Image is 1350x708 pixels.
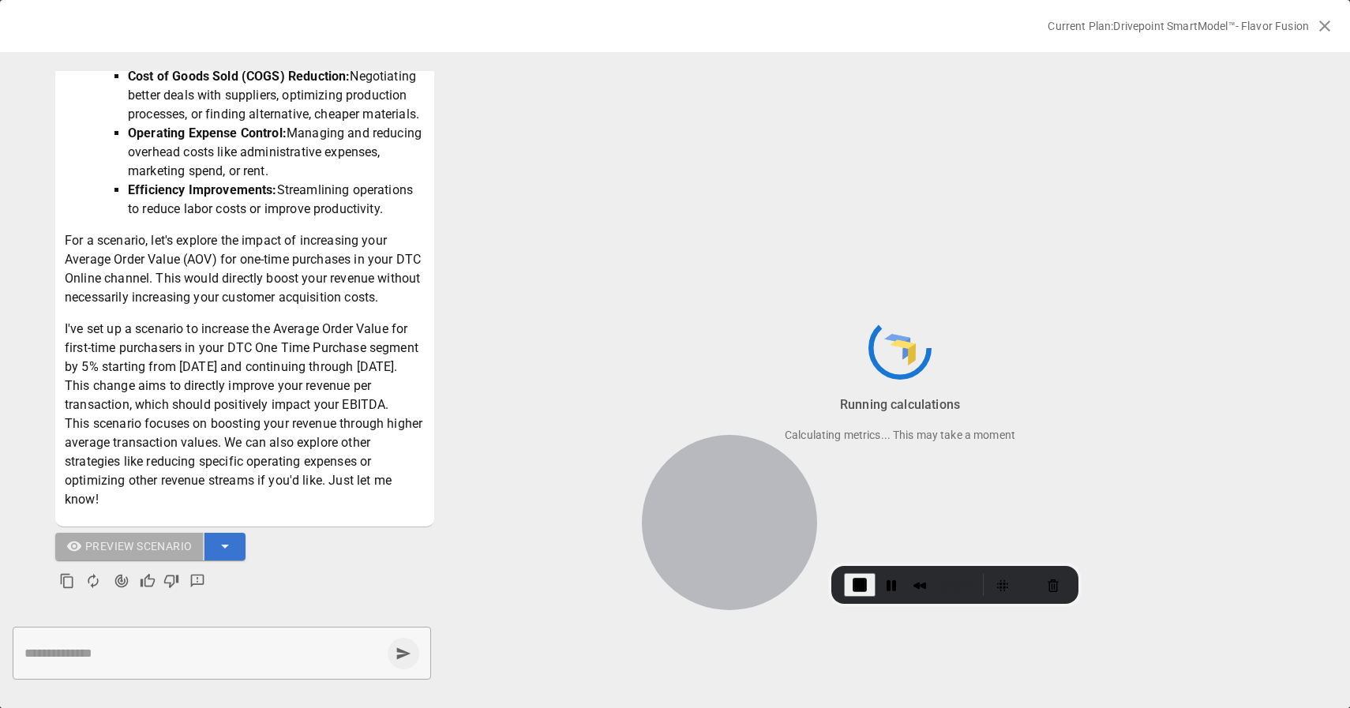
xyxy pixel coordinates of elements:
button: Bad Response [159,569,183,593]
p: Calculating metrics... This may take a moment [450,427,1350,444]
p: I've set up a scenario to increase the Average Order Value for first-time purchasers in your DTC ... [65,320,425,509]
p: Running calculations [840,395,960,414]
button: Good Response [136,569,159,593]
li: Managing and reducing overhead costs like administrative expenses, marketing spend, or rent. [128,124,425,181]
li: Negotiating better deals with suppliers, optimizing production processes, or finding alternative,... [128,67,425,124]
span: Preview Scenario [85,537,192,556]
li: Streamlining operations to reduce labor costs or improve productivity. [128,181,425,219]
strong: Efficiency Improvements: [128,182,277,197]
strong: Operating Expense Control: [128,125,287,140]
img: Drivepoint [884,334,916,365]
button: Detailed Feedback [183,567,212,595]
p: Current Plan: Drivepoint SmartModel™- Flavor Fusion [1048,18,1309,34]
button: Regenerate Response [79,567,107,595]
p: For a scenario, let's explore the impact of increasing your Average Order Value (AOV) for one-tim... [65,231,425,307]
button: Agent Changes Data [107,567,136,595]
strong: Cost of Goods Sold (COGS) Reduction: [128,69,350,84]
button: Preview Scenario [55,533,205,561]
button: Copy to clipboard [55,569,79,593]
